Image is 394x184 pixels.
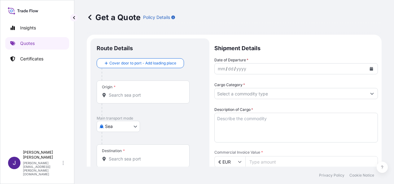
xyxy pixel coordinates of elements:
input: Origin [109,92,182,98]
button: Calendar [366,64,376,74]
a: Insights [5,22,69,34]
p: Insights [20,25,36,31]
p: Quotes [20,40,35,46]
p: Policy Details [143,14,170,20]
p: [PERSON_NAME] [PERSON_NAME] [23,150,61,160]
div: day, [227,65,234,72]
input: Select a commodity type [215,88,366,99]
p: Get a Quote [87,12,141,22]
div: Destination [102,148,125,153]
span: Commercial Invoice Value [214,150,378,155]
a: Privacy Policy [319,173,344,178]
div: year, [236,65,247,72]
span: Sea [105,123,113,129]
button: Cover door to port - Add loading place [97,58,184,68]
p: Shipment Details [214,38,378,57]
input: Type amount [245,156,378,167]
span: Date of Departure [214,57,248,63]
button: Select transport [97,121,140,132]
p: Route Details [97,45,133,52]
input: Destination [109,156,182,162]
div: Origin [102,85,116,90]
label: Cargo Category [214,82,245,88]
button: Show suggestions [366,88,378,99]
span: J [13,160,16,166]
a: Cookie Notice [349,173,374,178]
p: Certificates [20,56,43,62]
div: / [234,65,236,72]
a: Quotes [5,37,69,50]
div: month, [217,65,226,72]
div: / [226,65,227,72]
label: Description of Cargo [214,107,253,113]
a: Certificates [5,53,69,65]
p: Main transport mode [97,116,203,121]
p: [PERSON_NAME][EMAIL_ADDRESS][PERSON_NAME][DOMAIN_NAME] [23,161,61,176]
span: Cover door to port - Add loading place [109,60,176,66]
